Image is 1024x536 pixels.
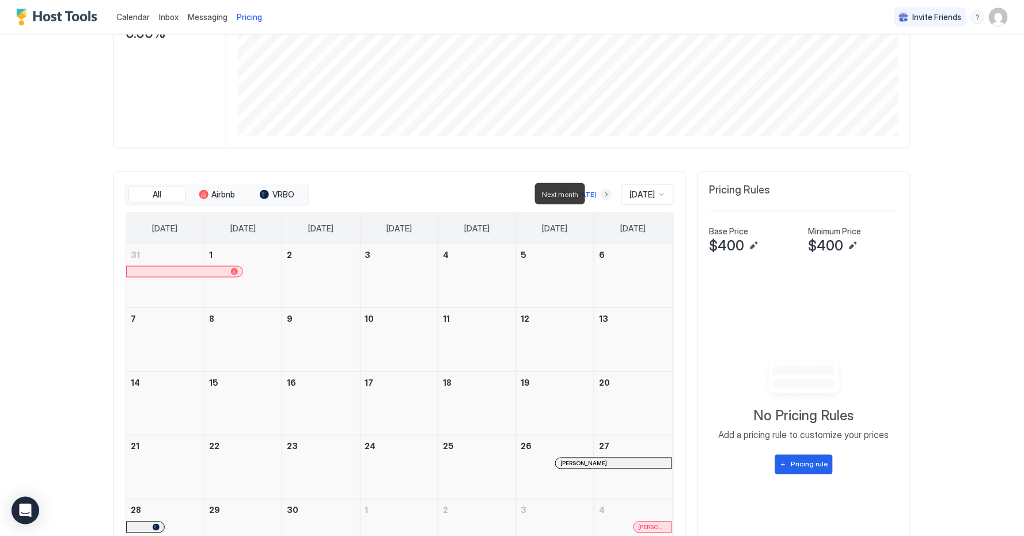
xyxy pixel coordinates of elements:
[594,436,672,457] a: September 27, 2025
[131,314,136,324] span: 7
[375,213,423,244] a: Wednesday
[517,500,594,521] a: October 3, 2025
[360,244,438,308] td: September 3, 2025
[188,12,227,22] span: Messaging
[360,308,438,372] td: September 10, 2025
[599,250,605,260] span: 6
[212,189,236,200] span: Airbnb
[204,372,282,436] td: September 15, 2025
[209,250,213,260] span: 1
[710,184,771,197] span: Pricing Rules
[594,308,672,329] a: September 13, 2025
[521,505,527,515] span: 3
[599,378,610,387] span: 20
[116,11,150,23] a: Calendar
[971,10,985,24] div: menu
[594,372,672,393] a: September 20, 2025
[443,250,449,260] span: 4
[365,250,371,260] span: 3
[209,314,214,324] span: 8
[574,189,597,200] div: [DATE]
[126,244,204,265] a: August 31, 2025
[287,314,293,324] span: 9
[361,436,438,457] a: September 24, 2025
[282,436,359,457] a: September 23, 2025
[131,505,141,515] span: 28
[609,213,658,244] a: Saturday
[141,213,189,244] a: Sunday
[188,187,246,203] button: Airbnb
[521,314,530,324] span: 12
[126,372,204,393] a: September 14, 2025
[126,436,204,457] a: September 21, 2025
[809,226,862,237] span: Minimum Price
[131,250,140,260] span: 31
[126,372,204,436] td: September 14, 2025
[204,244,282,308] td: September 1, 2025
[516,308,594,372] td: September 12, 2025
[846,239,860,253] button: Edit
[516,436,594,500] td: September 26, 2025
[209,442,219,451] span: 22
[152,223,177,234] span: [DATE]
[16,9,103,26] a: Host Tools Logo
[443,314,450,324] span: 11
[282,244,360,308] td: September 2, 2025
[282,372,359,393] a: September 16, 2025
[601,189,612,200] button: Next month
[543,223,568,234] span: [DATE]
[443,378,452,387] span: 18
[365,378,374,387] span: 17
[710,237,745,254] span: $400
[754,358,854,403] div: Empty image
[204,308,282,372] td: September 8, 2025
[287,442,298,451] span: 23
[719,429,889,441] span: Add a pricing rule to customize your prices
[438,372,516,436] td: September 18, 2025
[710,226,749,237] span: Base Price
[360,372,438,436] td: September 17, 2025
[639,524,667,531] div: [PERSON_NAME]
[517,308,594,329] a: September 12, 2025
[204,436,282,500] td: September 22, 2025
[791,459,828,470] div: Pricing rule
[188,11,227,23] a: Messaging
[361,372,438,393] a: September 17, 2025
[630,189,655,200] span: [DATE]
[594,372,672,436] td: September 20, 2025
[443,442,454,451] span: 25
[12,497,39,524] div: Open Intercom Messenger
[126,184,309,206] div: tab-group
[438,244,516,308] td: September 4, 2025
[297,213,346,244] a: Tuesday
[159,12,179,22] span: Inbox
[517,372,594,393] a: September 19, 2025
[204,436,282,457] a: September 22, 2025
[204,500,282,521] a: September 29, 2025
[599,314,608,324] span: 13
[594,308,672,372] td: September 13, 2025
[309,223,334,234] span: [DATE]
[248,187,306,203] button: VRBO
[438,372,515,393] a: September 18, 2025
[365,442,376,451] span: 24
[209,378,218,387] span: 15
[775,455,833,474] button: Pricing rule
[282,372,360,436] td: September 16, 2025
[754,408,854,425] span: No Pricing Rules
[386,223,412,234] span: [DATE]
[531,213,579,244] a: Friday
[361,500,438,521] a: October 1, 2025
[230,223,256,234] span: [DATE]
[521,250,527,260] span: 5
[126,244,204,308] td: August 31, 2025
[272,189,294,200] span: VRBO
[128,187,186,203] button: All
[360,436,438,500] td: September 24, 2025
[287,250,292,260] span: 2
[438,436,515,457] a: September 25, 2025
[159,11,179,23] a: Inbox
[153,189,162,200] span: All
[219,213,267,244] a: Monday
